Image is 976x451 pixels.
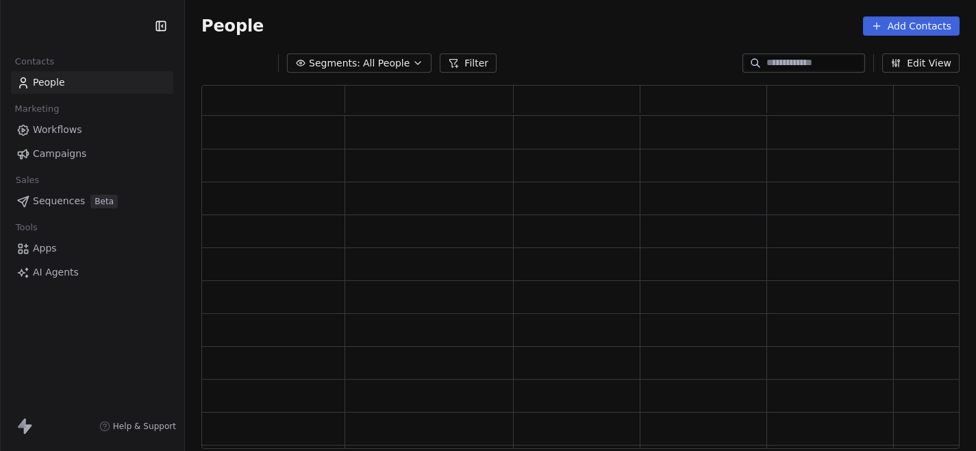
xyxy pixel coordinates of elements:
span: People [201,16,264,36]
span: All People [363,56,410,71]
button: Edit View [882,53,960,73]
span: Marketing [9,99,65,119]
button: Filter [440,53,497,73]
span: Workflows [33,123,82,137]
a: People [11,71,173,94]
span: Campaigns [33,147,86,161]
a: Help & Support [99,421,176,432]
span: Tools [10,217,43,238]
span: Segments: [309,56,360,71]
span: Sequences [33,194,85,208]
span: Help & Support [113,421,176,432]
a: Campaigns [11,143,173,165]
a: Workflows [11,119,173,141]
a: Apps [11,237,173,260]
span: Apps [33,241,57,256]
a: AI Agents [11,261,173,284]
span: Contacts [9,51,60,72]
span: Beta [90,195,118,208]
button: Add Contacts [863,16,960,36]
span: People [33,75,65,90]
span: AI Agents [33,265,79,280]
span: Sales [10,170,45,191]
a: SequencesBeta [11,190,173,212]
